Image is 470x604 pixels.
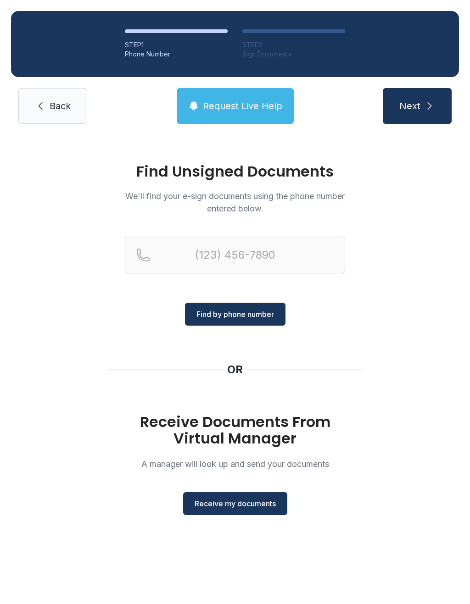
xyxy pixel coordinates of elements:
span: Back [50,100,71,112]
p: A manager will look up and send your documents [125,458,345,470]
span: Request Live Help [203,100,282,112]
span: Next [399,100,420,112]
p: We'll find your e-sign documents using the phone number entered below. [125,190,345,215]
span: Receive my documents [195,498,276,509]
div: STEP 1 [125,40,228,50]
h1: Receive Documents From Virtual Manager [125,414,345,447]
div: STEP 2 [242,40,345,50]
input: Reservation phone number [125,237,345,273]
div: OR [227,362,243,377]
div: Sign Documents [242,50,345,59]
h1: Find Unsigned Documents [125,164,345,179]
span: Find by phone number [196,309,274,320]
div: Phone Number [125,50,228,59]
